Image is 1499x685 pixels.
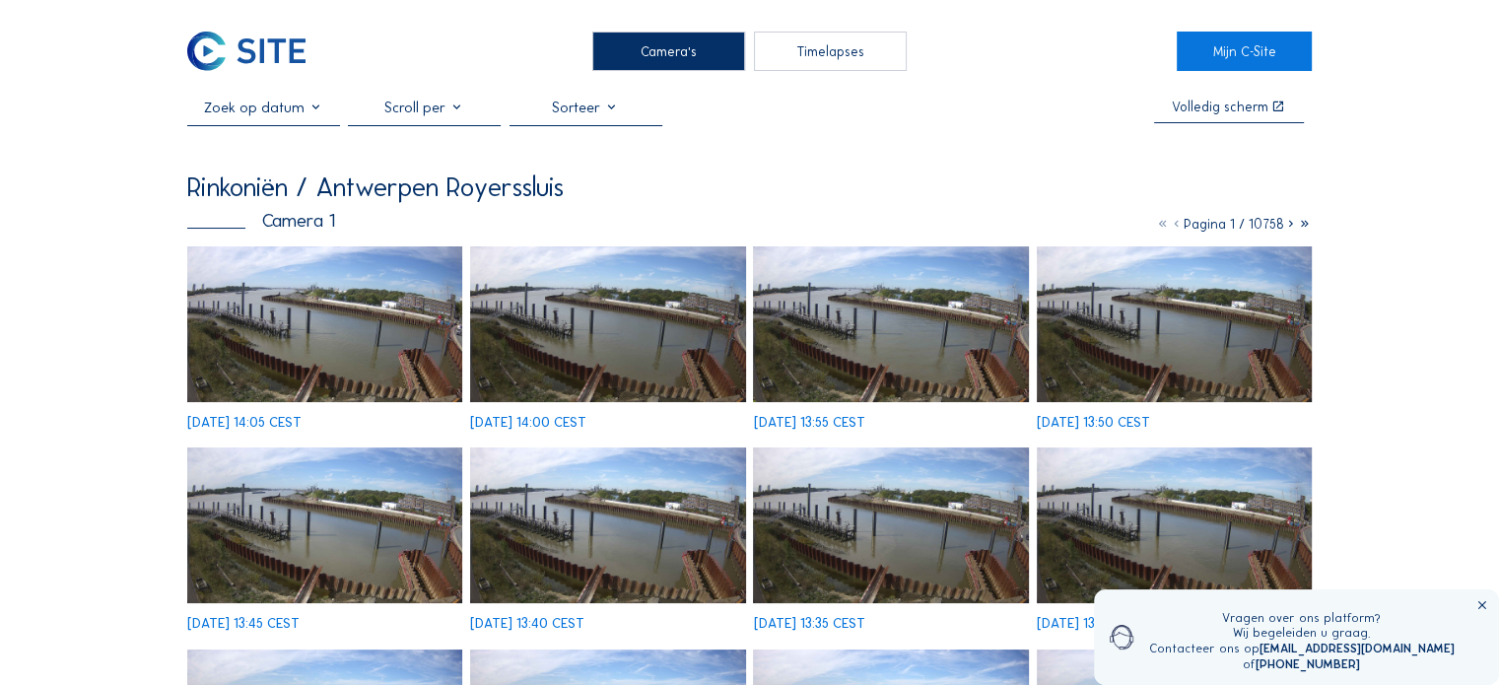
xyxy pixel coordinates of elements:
[592,32,745,71] div: Camera's
[187,447,462,603] img: image_53295194
[1184,216,1284,233] span: Pagina 1 / 10758
[1148,625,1454,641] div: Wij begeleiden u graag.
[753,617,864,631] div: [DATE] 13:35 CEST
[1148,641,1454,656] div: Contacteer ons op
[187,99,340,116] input: Zoek op datum 󰅀
[1177,32,1312,71] a: Mijn C-Site
[754,32,907,71] div: Timelapses
[187,212,335,231] div: Camera 1
[1037,246,1312,402] img: image_53295347
[753,416,864,430] div: [DATE] 13:55 CEST
[1172,101,1268,114] div: Volledig scherm
[187,617,300,631] div: [DATE] 13:45 CEST
[470,416,586,430] div: [DATE] 14:00 CEST
[1110,610,1134,665] img: operator
[1256,656,1360,671] a: [PHONE_NUMBER]
[1037,617,1150,631] div: [DATE] 13:30 CEST
[187,246,462,402] img: image_53295755
[753,447,1028,603] img: image_53294959
[470,447,745,603] img: image_53295045
[470,246,745,402] img: image_53295603
[1037,416,1150,430] div: [DATE] 13:50 CEST
[187,416,302,430] div: [DATE] 14:05 CEST
[753,246,1028,402] img: image_53295517
[1148,610,1454,626] div: Vragen over ons platform?
[1259,641,1454,655] a: [EMAIL_ADDRESS][DOMAIN_NAME]
[187,173,564,200] div: Rinkoniën / Antwerpen Royerssluis
[187,32,305,71] img: C-SITE Logo
[187,32,322,71] a: C-SITE Logo
[470,617,584,631] div: [DATE] 13:40 CEST
[1037,447,1312,603] img: image_53294800
[1148,656,1454,672] div: of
